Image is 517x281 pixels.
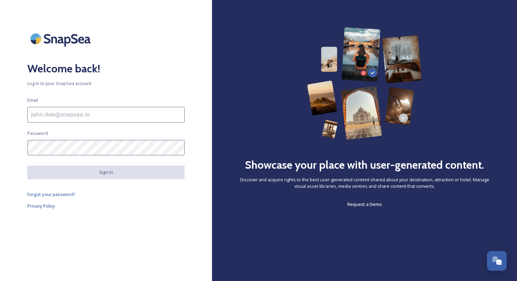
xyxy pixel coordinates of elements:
button: Sign in [27,166,185,179]
span: Request a Demo [347,201,382,207]
span: Password [27,130,48,137]
span: Email [27,97,38,103]
span: Privacy Policy [27,203,55,209]
img: 63b42ca75bacad526042e722_Group%20154-p-800.png [307,27,422,140]
input: john.doe@snapsea.io [27,107,185,123]
span: Log in to your SnapSea account [27,80,185,87]
span: Forgot your password? [27,191,76,197]
h2: Showcase your place with user-generated content. [245,157,484,173]
h2: Welcome back! [27,60,185,77]
a: Privacy Policy [27,202,185,210]
button: Open Chat [487,251,507,271]
a: Request a Demo [347,200,382,208]
img: SnapSea Logo [27,27,96,50]
span: Discover and acquire rights to the best user-generated content shared about your destination, att... [239,177,490,189]
a: Forgot your password? [27,190,185,198]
